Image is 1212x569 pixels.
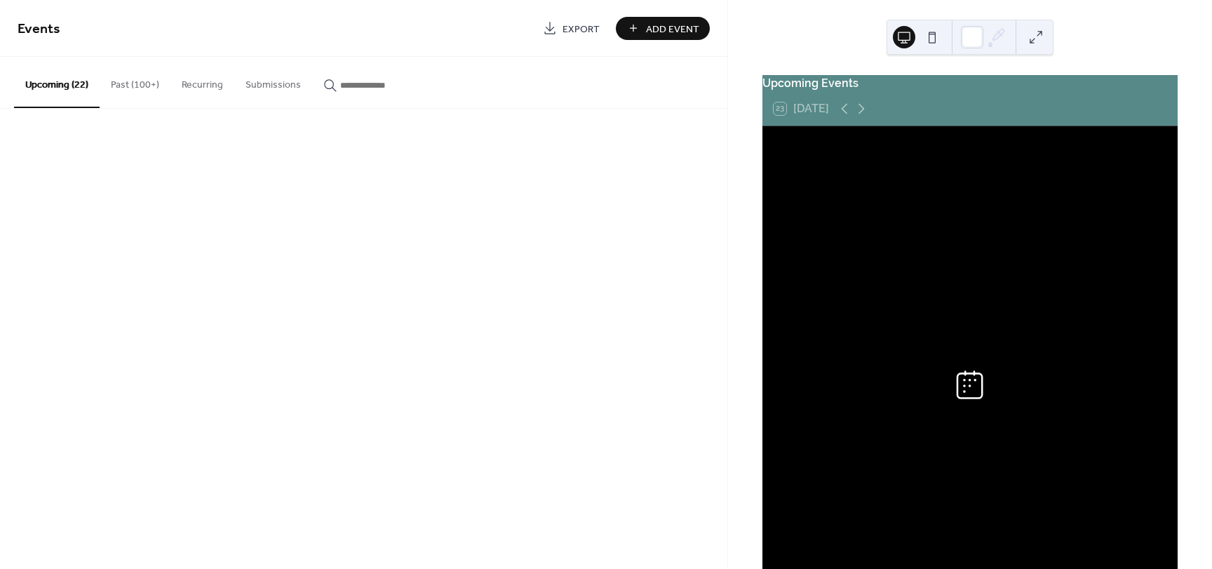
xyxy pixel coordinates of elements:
span: Export [563,22,600,36]
button: Recurring [170,57,234,107]
button: Upcoming (22) [14,57,100,108]
a: Export [532,17,610,40]
div: Upcoming Events [762,75,1178,92]
span: Add Event [646,22,699,36]
button: Add Event [616,17,710,40]
span: Events [18,15,60,43]
button: Submissions [234,57,312,107]
button: Past (100+) [100,57,170,107]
